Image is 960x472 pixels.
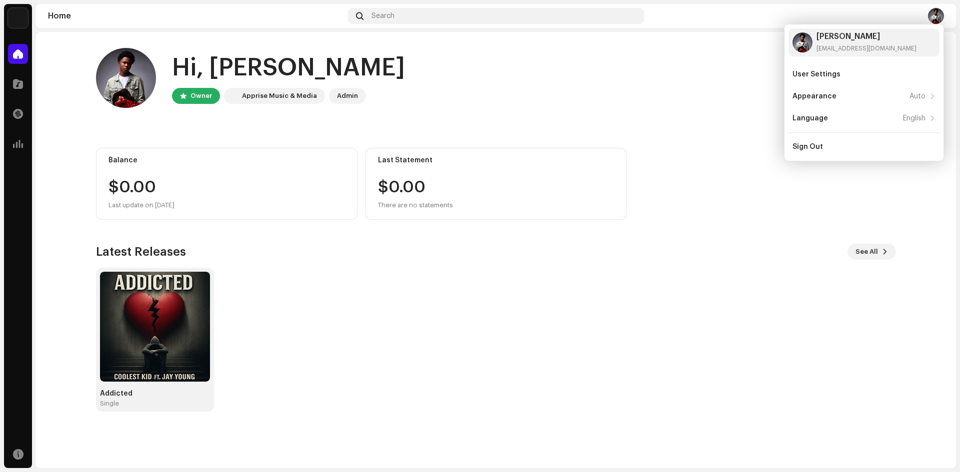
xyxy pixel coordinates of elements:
div: Admin [337,90,358,102]
div: [EMAIL_ADDRESS][DOMAIN_NAME] [816,44,916,52]
div: [PERSON_NAME] [816,32,916,40]
img: 9f678b3a-7672-4cbf-9add-149dcc6e41a3 [792,32,812,52]
div: Last update on [DATE] [108,199,345,211]
div: Single [100,400,119,408]
img: 9f678b3a-7672-4cbf-9add-149dcc6e41a3 [96,48,156,108]
div: Addicted [100,390,210,398]
re-o-card-value: Balance [96,148,357,220]
img: 9f678b3a-7672-4cbf-9add-149dcc6e41a3 [928,8,944,24]
img: 1c16f3de-5afb-4452-805d-3f3454e20b1b [8,8,28,28]
div: English [903,114,925,122]
div: Sign Out [792,143,823,151]
span: Search [371,12,394,20]
div: Apprise Music & Media [242,90,317,102]
re-m-nav-item: Sign Out [788,137,939,157]
re-m-nav-item: Appearance [788,86,939,106]
div: User Settings [792,70,840,78]
div: Language [792,114,828,122]
button: See All [847,244,896,260]
re-m-nav-item: Language [788,108,939,128]
span: See All [855,242,878,262]
div: Balance [108,156,345,164]
re-m-nav-item: User Settings [788,64,939,84]
re-o-card-value: Last Statement [365,148,627,220]
h3: Latest Releases [96,244,186,260]
div: Last Statement [378,156,614,164]
div: Owner [190,90,212,102]
img: 1c16f3de-5afb-4452-805d-3f3454e20b1b [226,90,238,102]
div: There are no statements [378,199,453,211]
div: Hi, [PERSON_NAME] [172,52,405,84]
img: b854a58f-9e47-437b-a41c-8df5f83d5cfb [100,272,210,382]
div: Home [48,12,344,20]
div: Appearance [792,92,836,100]
div: Auto [909,92,925,100]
